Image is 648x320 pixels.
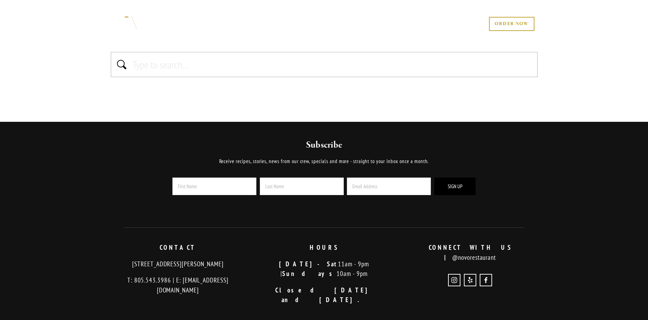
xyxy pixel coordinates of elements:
p: T: 805.543.3986 | E: [EMAIL_ADDRESS][DOMAIN_NAME] [111,275,245,295]
strong: Sundays [282,269,337,278]
input: Last Name [260,178,344,195]
a: RESERVE NOW [439,17,482,30]
a: MENUS [269,20,290,27]
p: Receive recipes, stories, news from our crew, specials and more - straight to your inbox once a m... [153,157,495,166]
strong: CONTACT [160,243,196,252]
p: @novorestaurant [403,243,538,262]
input: Type to search… [132,57,533,72]
a: ORDER NOW [489,17,534,31]
strong: CONNECT WITH US | [429,243,519,262]
p: 11am - 9pm | 10am - 9pm [257,259,391,279]
strong: Closed [DATE] and [DATE]. [275,286,380,304]
a: Novo Restaurant and Lounge [480,274,492,286]
p: [STREET_ADDRESS][PERSON_NAME] [111,259,245,269]
a: GIFT CARDS [358,17,394,30]
input: First Name [172,178,256,195]
strong: HOURS [310,243,339,252]
strong: [DATE]-Sat [279,260,338,268]
button: Sign Up [434,178,476,195]
img: Novo Restaurant &amp; Lounge [111,15,154,32]
input: Email Address [347,178,431,195]
a: ABOUT [297,20,320,27]
a: Yelp [464,274,476,286]
a: EVENTS [327,20,351,27]
a: Instagram [448,274,460,286]
span: Sign Up [448,183,463,190]
h2: Subscribe [153,139,495,151]
a: CONTACT [402,17,432,30]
